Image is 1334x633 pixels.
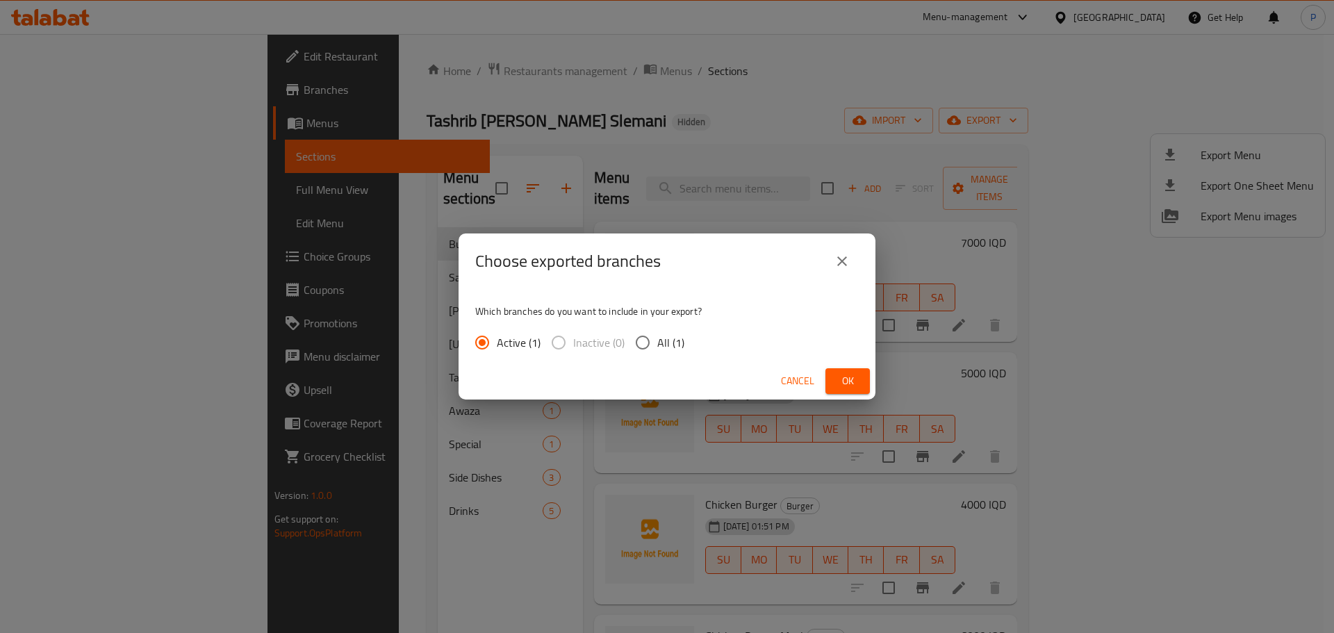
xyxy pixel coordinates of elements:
button: close [825,245,859,278]
span: Active (1) [497,334,541,351]
span: Ok [837,372,859,390]
button: Cancel [775,368,820,394]
h2: Choose exported branches [475,250,661,272]
span: Cancel [781,372,814,390]
p: Which branches do you want to include in your export? [475,304,859,318]
span: Inactive (0) [573,334,625,351]
span: All (1) [657,334,684,351]
button: Ok [825,368,870,394]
